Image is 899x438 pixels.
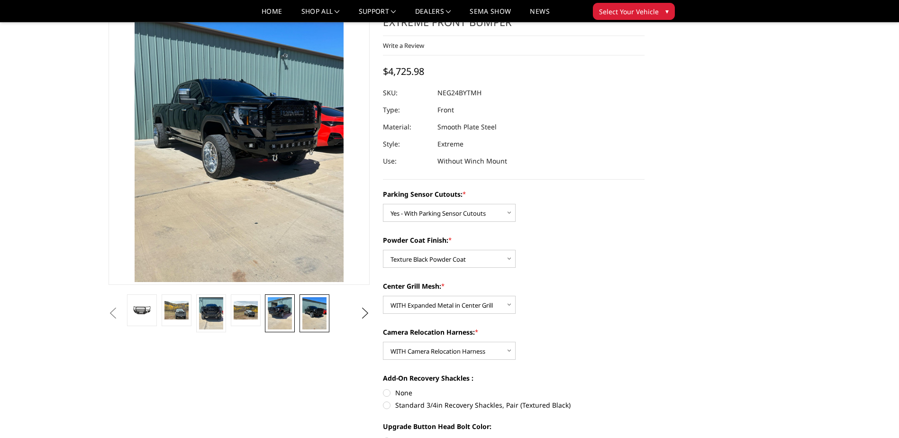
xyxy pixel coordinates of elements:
span: $4,725.98 [383,65,424,78]
label: Powder Coat Finish: [383,235,645,245]
dt: Type: [383,101,430,119]
label: Add-On Recovery Shackles : [383,373,645,383]
a: Write a Review [383,41,424,50]
a: 2024-2025 GMC 2500-3500 - Freedom Series - Extreme Front Bumper [109,0,370,285]
img: 2024-2025 GMC 2500-3500 - Freedom Series - Extreme Front Bumper [164,301,189,319]
a: SEMA Show [470,8,511,22]
span: ▾ [665,6,669,16]
iframe: Chat Widget [852,392,899,438]
img: 2024-2025 GMC 2500-3500 - Freedom Series - Extreme Front Bumper [268,297,292,329]
dt: Use: [383,153,430,170]
dt: SKU: [383,84,430,101]
img: 2024-2025 GMC 2500-3500 - Freedom Series - Extreme Front Bumper [234,301,258,319]
img: 2024-2025 GMC 2500-3500 - Freedom Series - Extreme Front Bumper [130,305,154,316]
a: Home [262,8,282,22]
label: Parking Sensor Cutouts: [383,189,645,199]
label: Camera Relocation Harness: [383,327,645,337]
label: Center Grill Mesh: [383,281,645,291]
img: 2024-2025 GMC 2500-3500 - Freedom Series - Extreme Front Bumper [199,297,223,329]
a: Dealers [415,8,451,22]
button: Select Your Vehicle [593,3,675,20]
label: None [383,388,645,398]
dd: Without Winch Mount [437,153,507,170]
dd: Smooth Plate Steel [437,119,497,136]
dd: NEG24BYTMH [437,84,481,101]
label: Standard 3/4in Recovery Shackles, Pair (Textured Black) [383,400,645,410]
span: Select Your Vehicle [599,7,659,17]
dd: Front [437,101,454,119]
label: Upgrade Button Head Bolt Color: [383,421,645,431]
dt: Style: [383,136,430,153]
dd: Extreme [437,136,463,153]
a: Support [359,8,396,22]
a: shop all [301,8,340,22]
button: Previous [106,306,120,320]
button: Next [358,306,372,320]
dt: Material: [383,119,430,136]
img: 2024-2025 GMC 2500-3500 - Freedom Series - Extreme Front Bumper [302,297,327,329]
a: News [530,8,549,22]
